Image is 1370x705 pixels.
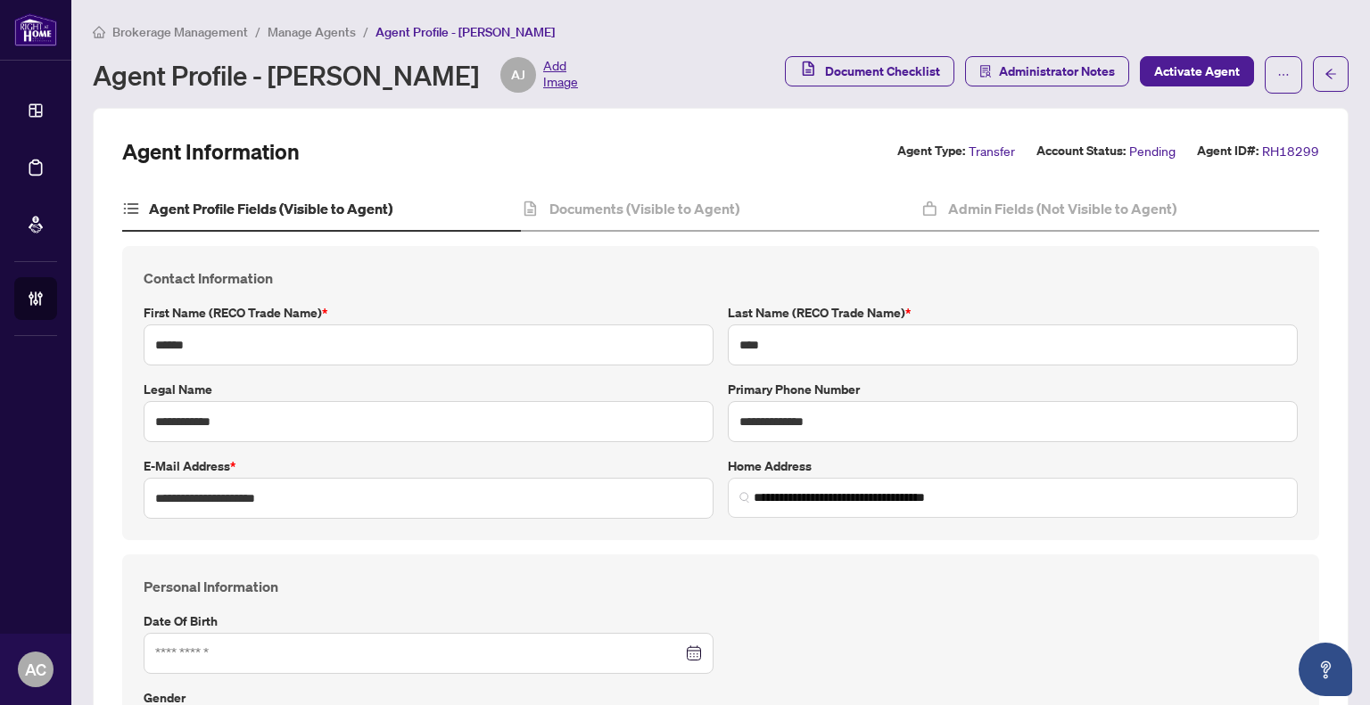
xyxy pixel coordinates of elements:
[144,576,1298,597] h4: Personal Information
[1154,57,1240,86] span: Activate Agent
[144,380,714,399] label: Legal Name
[255,21,260,42] li: /
[144,303,714,323] label: First Name (RECO Trade Name)
[93,57,578,93] div: Agent Profile - [PERSON_NAME]
[1129,141,1176,161] span: Pending
[549,198,739,219] h4: Documents (Visible to Agent)
[1277,69,1290,81] span: ellipsis
[1299,643,1352,696] button: Open asap
[112,24,248,40] span: Brokerage Management
[785,56,954,86] button: Document Checklist
[144,456,714,476] label: E-mail Address
[1262,141,1319,161] span: RH18299
[149,198,392,219] h4: Agent Profile Fields (Visible to Agent)
[14,13,57,46] img: logo
[897,141,965,161] label: Agent Type:
[948,198,1176,219] h4: Admin Fields (Not Visible to Agent)
[728,456,1298,476] label: Home Address
[268,24,356,40] span: Manage Agents
[825,57,940,86] span: Document Checklist
[376,24,555,40] span: Agent Profile - [PERSON_NAME]
[969,141,1015,161] span: Transfer
[728,380,1298,399] label: Primary Phone Number
[93,26,105,38] span: home
[511,65,525,85] span: AJ
[122,137,300,166] h2: Agent Information
[979,65,992,78] span: solution
[1036,141,1126,161] label: Account Status:
[739,492,750,503] img: search_icon
[999,57,1115,86] span: Administrator Notes
[1140,56,1254,86] button: Activate Agent
[144,267,1298,289] h4: Contact Information
[144,611,714,631] label: Date of Birth
[728,303,1298,323] label: Last Name (RECO Trade Name)
[1325,68,1337,80] span: arrow-left
[965,56,1129,86] button: Administrator Notes
[543,57,578,93] span: Add Image
[1197,141,1259,161] label: Agent ID#:
[25,657,46,682] span: AC
[363,21,368,42] li: /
